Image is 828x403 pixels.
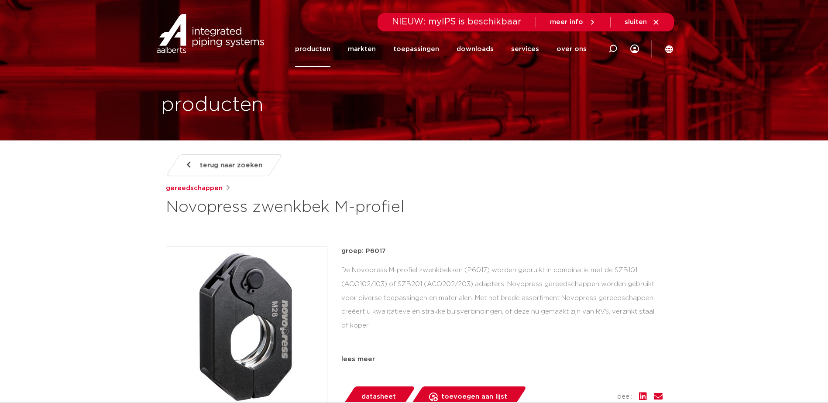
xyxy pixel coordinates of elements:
a: downloads [457,31,494,67]
div: De Novopress M-profiel zwenkbekken (P6017) worden gebruikt in combinatie met de SZB101 (ACO102/10... [341,263,663,351]
p: groep: P6017 [341,246,663,256]
span: sluiten [625,19,647,25]
div: my IPS [630,31,639,67]
a: gereedschappen [166,183,223,194]
span: meer info [550,19,583,25]
nav: Menu [295,31,587,67]
a: over ons [557,31,587,67]
span: deel: [617,392,632,402]
a: markten [348,31,376,67]
h1: Novopress zwenkbek M-profiel [166,197,494,218]
a: terug naar zoeken [165,154,282,176]
div: lees meer [341,354,663,365]
li: geschikt voor VSH XPress (M-profiel) [341,347,663,361]
a: sluiten [625,18,660,26]
a: toepassingen [393,31,439,67]
a: producten [295,31,330,67]
a: meer info [550,18,596,26]
a: services [511,31,539,67]
h1: producten [161,91,264,119]
span: NIEUW: myIPS is beschikbaar [392,17,522,26]
span: terug naar zoeken [200,158,262,172]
